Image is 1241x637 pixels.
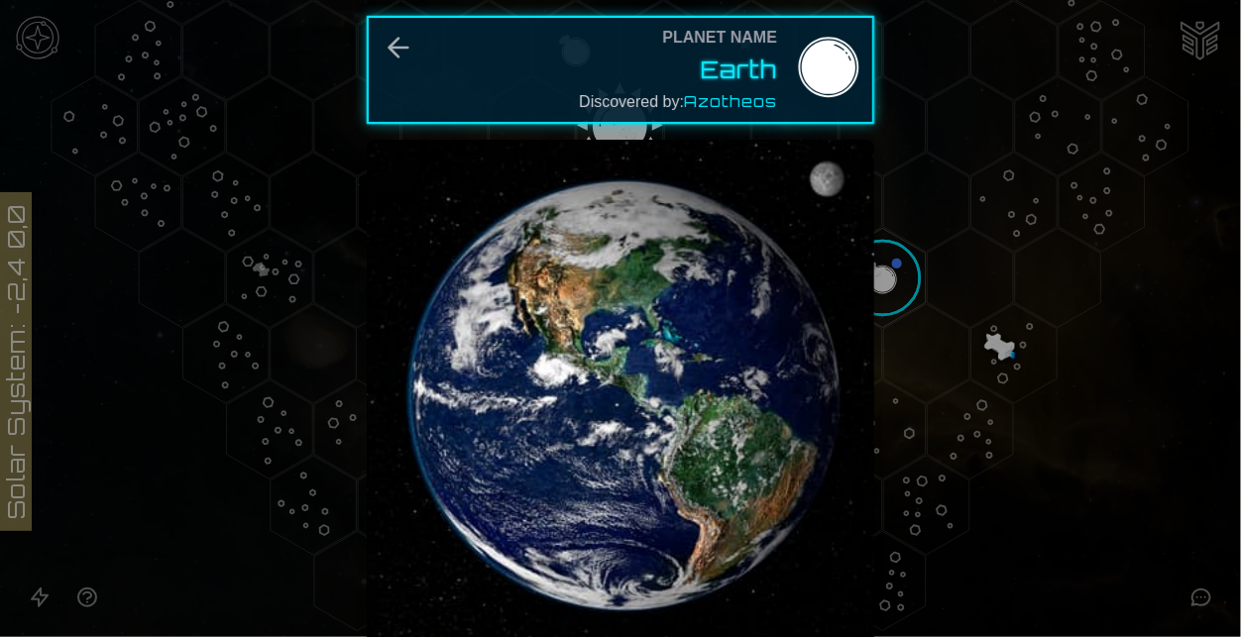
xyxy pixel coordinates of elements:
button: Back [383,32,414,63]
div: Planet Name [662,26,777,50]
button: Earth [701,53,777,85]
img: Planet Name Editor [793,35,864,106]
span: Azotheos [684,91,777,111]
div: Discovered by: [579,89,777,114]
